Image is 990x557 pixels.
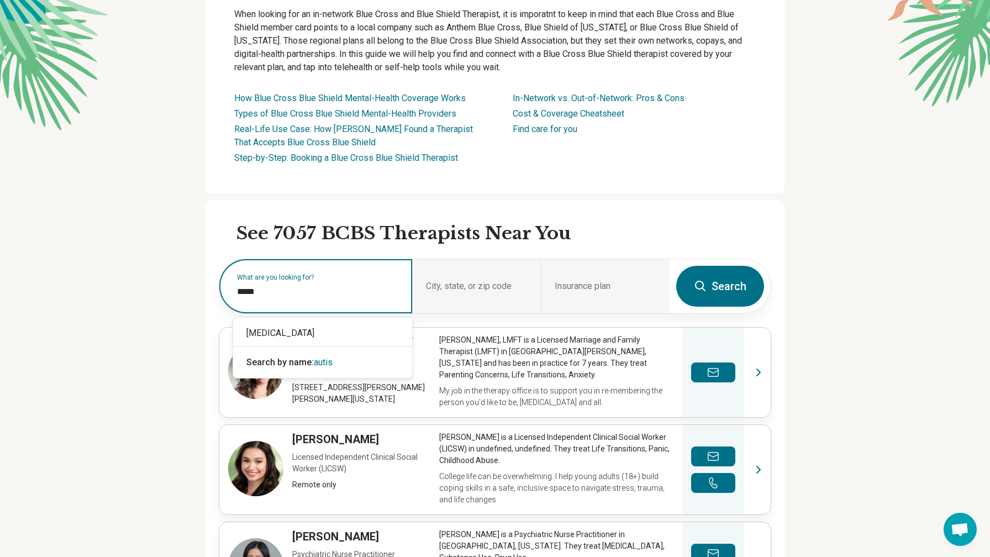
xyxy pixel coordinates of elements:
[691,362,735,382] button: Send a message
[234,8,756,74] p: When looking for an in-network Blue Cross and Blue Shield Therapist, it is imporatnt to keep in m...
[234,153,458,163] a: Step-by-Step: Booking a Blue Cross Blue Shield Therapist
[246,357,314,367] span: Search by name:
[237,274,399,281] label: What are you looking for?
[944,513,977,546] a: Open chat
[513,93,684,103] a: In-Network vs. Out-of-Network: Pros & Cons
[691,473,735,493] button: Make a phone call
[233,318,412,378] div: Suggestions
[234,93,466,103] a: How Blue Cross Blue Shield Mental-Health Coverage Works
[236,222,771,245] h2: See 7057 BCBS Therapists Near You
[234,124,473,148] a: Real-Life Use Case: How [PERSON_NAME] Found a Therapist That Accepts Blue Cross Blue Shield
[314,357,333,367] span: autis
[513,108,624,119] a: Cost & Coverage Cheatsheet
[513,124,577,134] a: Find care for you
[234,108,456,119] a: Types of Blue Cross Blue Shield Mental-Health Providers
[233,322,412,344] div: [MEDICAL_DATA]
[676,266,764,307] button: Search
[691,446,735,466] button: Send a message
